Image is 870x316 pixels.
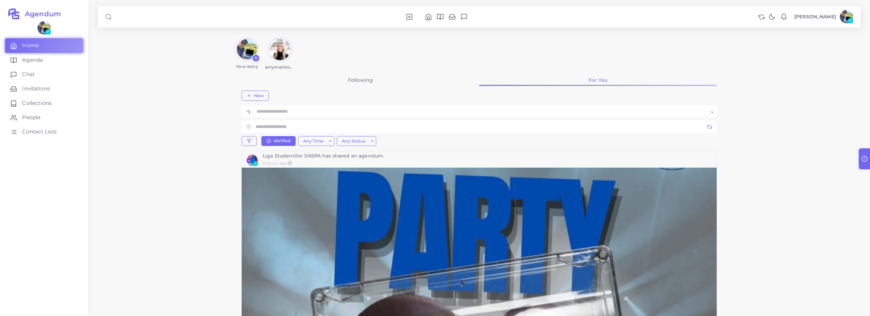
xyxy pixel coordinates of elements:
small: 6 hours ago [263,161,288,166]
a: Home [5,38,83,53]
div: amymartining [265,65,295,70]
a: People [5,110,83,125]
span: Chat [22,71,35,78]
div: Your story [236,64,258,69]
a: Chat [5,67,83,81]
li: Invitations [446,13,458,20]
div: Search for option [254,106,717,118]
span: Invitations [22,85,50,92]
input: Search for option [254,107,708,116]
span: New [254,94,264,98]
button: Any Status [337,136,376,146]
span: Collections [22,99,52,107]
span: Agenda [22,56,43,64]
button: Verified [261,136,296,146]
a: Invitations [5,81,83,96]
li: Agenda [434,13,446,20]
button: Any Time [298,136,334,146]
div: Liga Studentilor SNSPA has shared an agendum. [263,153,712,158]
p: [PERSON_NAME] [794,13,836,20]
a: Collections [5,96,83,110]
span: ✓ [848,18,853,24]
li: Chat [458,13,470,20]
span: People [22,114,40,121]
a: For You [479,74,717,86]
li: New Agendum [403,13,415,20]
span: ✓ [253,161,258,166]
span: Contact Lists [22,128,57,135]
h2: Agendum [20,10,61,18]
span: ✓ [45,29,51,35]
a: Following [242,74,479,86]
span: Home [22,42,39,49]
button: New [242,91,269,101]
a: Contact Lists [5,125,83,139]
li: Home [422,13,434,20]
a: Agenda [5,53,83,67]
button: filter-btn [242,136,257,146]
